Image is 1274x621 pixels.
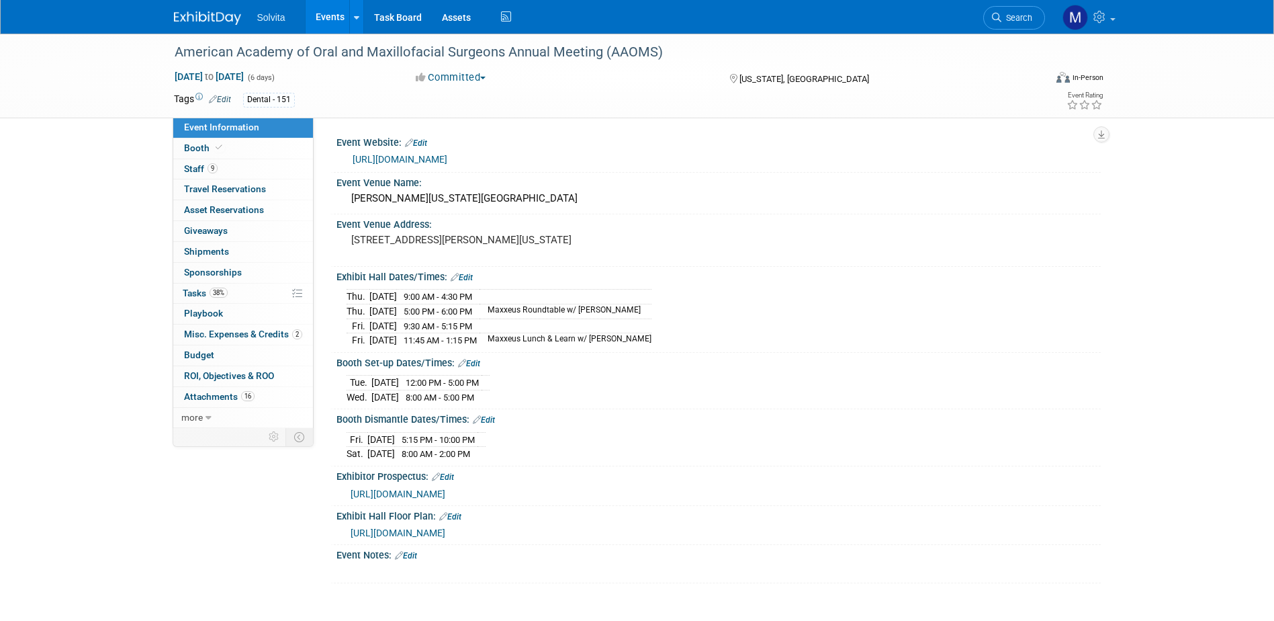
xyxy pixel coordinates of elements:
[1072,73,1103,83] div: In-Person
[173,387,313,407] a: Attachments16
[1062,5,1088,30] img: Matthew Burns
[369,304,397,319] td: [DATE]
[173,221,313,241] a: Giveaways
[347,376,371,390] td: Tue.
[173,263,313,283] a: Sponsorships
[183,288,228,298] span: Tasks
[184,183,266,194] span: Travel Reservations
[243,93,295,107] div: Dental - 151
[184,308,223,319] span: Playbook
[184,349,214,360] span: Budget
[347,290,369,304] td: Thu.
[292,329,302,339] span: 2
[336,545,1101,563] div: Event Notes:
[451,273,473,282] a: Edit
[432,472,454,482] a: Edit
[347,333,369,347] td: Fri.
[184,329,302,339] span: Misc. Expenses & Credits
[336,466,1101,484] div: Exhibitor Prospectus:
[983,6,1045,30] a: Search
[174,92,231,108] td: Tags
[336,353,1101,370] div: Booth Set-up Dates/Times:
[184,246,229,257] span: Shipments
[351,528,445,538] a: [URL][DOMAIN_NAME]
[173,138,313,159] a: Booth
[173,159,313,179] a: Staff9
[1066,92,1103,99] div: Event Rating
[336,173,1101,190] div: Event Venue Name:
[173,284,313,304] a: Tasks38%
[739,74,869,84] span: [US_STATE], [GEOGRAPHIC_DATA]
[173,118,313,138] a: Event Information
[402,435,475,445] span: 5:15 PM - 10:00 PM
[173,408,313,428] a: more
[263,428,286,446] td: Personalize Event Tab Strip
[347,390,371,404] td: Wed.
[203,71,216,82] span: to
[367,447,395,461] td: [DATE]
[480,304,651,319] td: Maxxeus Roundtable w/ [PERSON_NAME]
[216,144,222,151] i: Booth reservation complete
[458,359,480,368] a: Edit
[241,391,255,401] span: 16
[369,333,397,347] td: [DATE]
[246,73,275,82] span: (6 days)
[336,132,1101,150] div: Event Website:
[406,392,474,403] span: 8:00 AM - 5:00 PM
[184,370,274,381] span: ROI, Objectives & ROO
[257,12,285,23] span: Solvita
[405,138,427,148] a: Edit
[336,409,1101,427] div: Booth Dismantle Dates/Times:
[173,304,313,324] a: Playbook
[439,512,461,522] a: Edit
[209,95,231,104] a: Edit
[406,378,479,388] span: 12:00 PM - 5:00 PM
[181,412,203,423] span: more
[174,71,244,83] span: [DATE] [DATE]
[173,200,313,220] a: Asset Reservations
[351,489,445,499] a: [URL][DOMAIN_NAME]
[367,432,395,447] td: [DATE]
[404,335,477,345] span: 11:45 AM - 1:15 PM
[210,288,228,298] span: 38%
[347,304,369,319] td: Thu.
[1001,13,1032,23] span: Search
[184,142,225,153] span: Booth
[404,306,472,317] span: 5:00 PM - 6:00 PM
[369,319,397,333] td: [DATE]
[184,204,264,215] span: Asset Reservations
[184,391,255,402] span: Attachments
[404,292,472,302] span: 9:00 AM - 4:30 PM
[353,154,447,165] a: [URL][DOMAIN_NAME]
[336,214,1101,231] div: Event Venue Address:
[184,122,259,132] span: Event Information
[173,345,313,366] a: Budget
[184,163,218,174] span: Staff
[184,267,242,278] span: Sponsorships
[170,40,1025,65] div: American Academy of Oral and Maxillofacial Surgeons Annual Meeting (AAOMS)
[347,319,369,333] td: Fri.
[336,267,1101,284] div: Exhibit Hall Dates/Times:
[184,225,228,236] span: Giveaways
[173,325,313,345] a: Misc. Expenses & Credits2
[174,11,241,25] img: ExhibitDay
[208,163,218,173] span: 9
[371,376,399,390] td: [DATE]
[173,242,313,262] a: Shipments
[395,551,417,561] a: Edit
[351,234,640,246] pre: [STREET_ADDRESS][PERSON_NAME][US_STATE]
[173,179,313,200] a: Travel Reservations
[402,449,470,459] span: 8:00 AM - 2:00 PM
[347,432,367,447] td: Fri.
[173,366,313,386] a: ROI, Objectives & ROO
[404,321,472,331] span: 9:30 AM - 5:15 PM
[480,333,651,347] td: Maxxeus Lunch & Learn w/ [PERSON_NAME]
[371,390,399,404] td: [DATE]
[347,447,367,461] td: Sat.
[369,290,397,304] td: [DATE]
[285,428,313,446] td: Toggle Event Tabs
[473,415,495,425] a: Edit
[336,506,1101,524] div: Exhibit Hall Floor Plan:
